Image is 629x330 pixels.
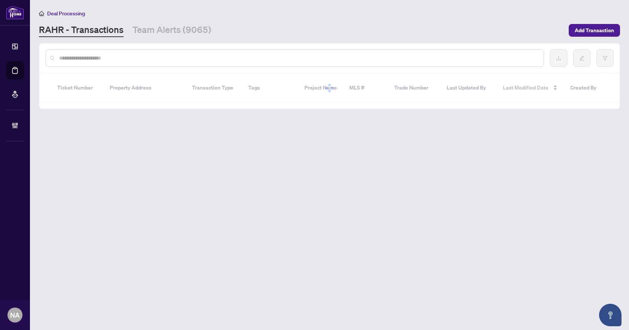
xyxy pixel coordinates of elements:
[596,49,614,67] button: filter
[39,24,124,37] a: RAHR - Transactions
[39,11,44,16] span: home
[550,49,567,67] button: download
[133,24,211,37] a: Team Alerts (9065)
[569,24,620,37] button: Add Transaction
[573,49,590,67] button: edit
[599,304,622,326] button: Open asap
[10,310,20,320] span: NA
[6,6,24,19] img: logo
[575,24,614,36] span: Add Transaction
[47,10,85,17] span: Deal Processing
